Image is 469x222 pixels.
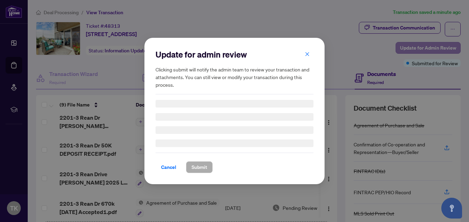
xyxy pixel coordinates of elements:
span: Cancel [161,162,176,173]
button: Cancel [156,161,182,173]
button: Submit [186,161,213,173]
h5: Clicking submit will notify the admin team to review your transaction and attachments. You can st... [156,66,313,88]
span: close [305,52,310,57]
h2: Update for admin review [156,49,313,60]
button: Open asap [441,198,462,219]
